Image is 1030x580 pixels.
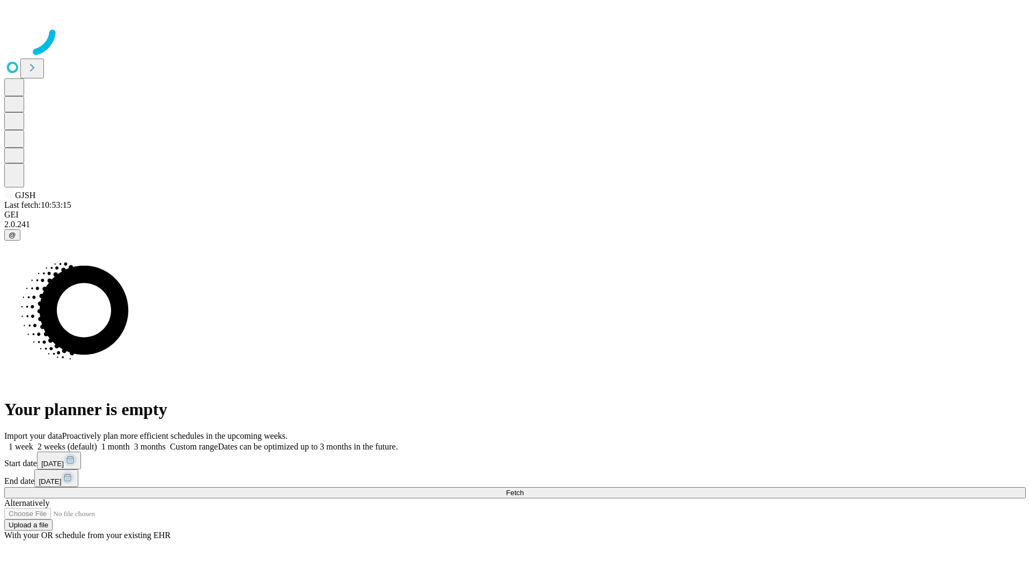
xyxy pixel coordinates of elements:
[38,442,97,451] span: 2 weeks (default)
[4,452,1026,469] div: Start date
[4,487,1026,498] button: Fetch
[4,229,20,241] button: @
[4,498,49,508] span: Alternatively
[4,519,53,531] button: Upload a file
[218,442,398,451] span: Dates can be optimized up to 3 months in the future.
[39,477,61,485] span: [DATE]
[4,469,1026,487] div: End date
[4,200,71,209] span: Last fetch: 10:53:15
[4,431,62,440] span: Import your data
[37,452,81,469] button: [DATE]
[34,469,78,487] button: [DATE]
[4,220,1026,229] div: 2.0.241
[170,442,218,451] span: Custom range
[4,400,1026,419] h1: Your planner is empty
[506,489,524,497] span: Fetch
[4,210,1026,220] div: GEI
[62,431,288,440] span: Proactively plan more efficient schedules in the upcoming weeks.
[15,191,35,200] span: GJSH
[134,442,166,451] span: 3 months
[41,460,64,468] span: [DATE]
[101,442,130,451] span: 1 month
[4,531,171,540] span: With your OR schedule from your existing EHR
[9,442,33,451] span: 1 week
[9,231,16,239] span: @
